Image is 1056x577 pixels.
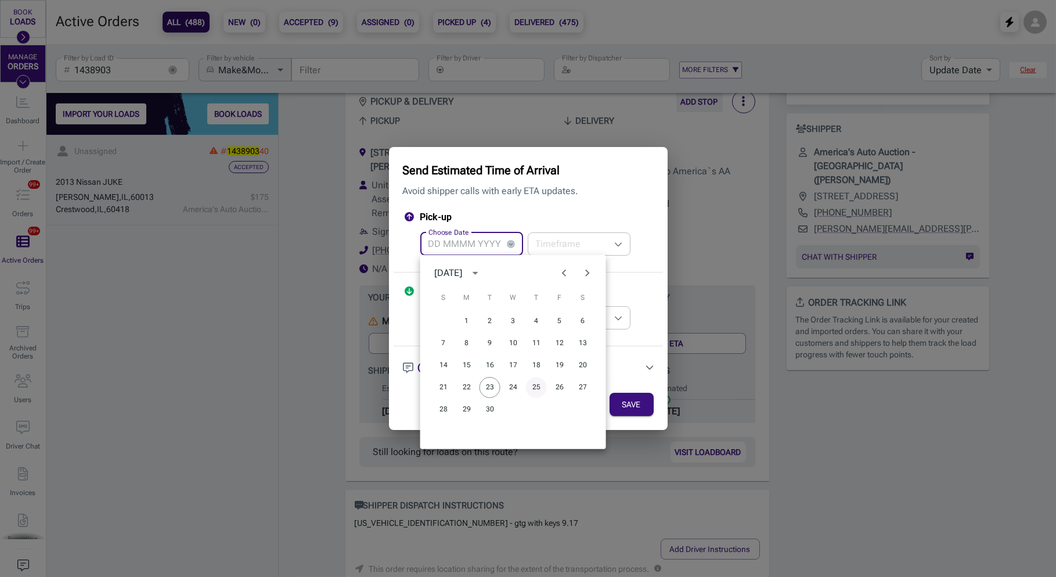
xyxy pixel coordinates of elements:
[526,286,547,310] span: Thursday
[456,311,477,332] button: 1
[403,156,654,184] h6: Send Estimated Time of Arrival
[480,377,500,398] button: 23
[456,286,477,310] span: Monday
[526,355,547,376] button: 18
[480,311,500,332] button: 2
[526,311,547,332] button: 4
[610,393,654,416] button: SAVE
[528,232,610,256] input: Timeframe
[572,377,593,398] button: 27
[456,399,477,420] button: 29
[456,333,477,354] button: 8
[466,263,485,283] button: calendar view is open, switch to year view
[456,355,477,376] button: 15
[503,333,524,354] button: 10
[433,286,454,310] span: Sunday
[503,286,524,310] span: Wednesday
[572,333,593,354] button: 13
[572,311,593,332] button: 6
[549,286,570,310] span: Friday
[503,355,524,376] button: 17
[433,333,454,354] button: 7
[526,377,547,398] button: 25
[433,377,454,398] button: 21
[418,360,429,374] p: ( 1 )
[403,184,654,203] p: Avoid shipper calls with early ETA updates.
[526,333,547,354] button: 11
[434,266,462,280] div: [DATE]
[480,399,500,420] button: 30
[549,355,570,376] button: 19
[433,355,454,376] button: 14
[549,311,570,332] button: 5
[549,333,570,354] button: 12
[572,355,593,376] button: 20
[403,286,654,302] article: Delivery
[480,355,500,376] button: 16
[420,232,502,256] input: DD MMMM YYYY
[549,377,570,398] button: 26
[480,286,500,310] span: Tuesday
[572,286,593,310] span: Saturday
[403,212,654,227] article: Pick-up
[503,377,524,398] button: 24
[576,261,599,285] button: Next month
[428,227,469,237] label: Choose Date
[480,333,500,354] button: 9
[456,377,477,398] button: 22
[503,311,524,332] button: 3
[433,399,454,420] button: 28
[553,261,576,285] button: Previous month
